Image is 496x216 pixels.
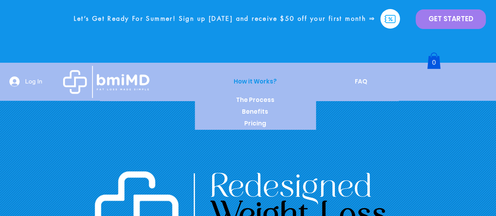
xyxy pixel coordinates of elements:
span: Log In [22,77,45,86]
span: Redesigned [210,170,372,200]
p: FAQ [351,72,371,91]
text: 0 [432,59,435,66]
a: Discount [380,9,400,29]
a: Pricing [195,118,316,129]
a: How it Works? [195,72,316,91]
a: GET STARTED [416,9,486,29]
nav: Site [195,72,407,91]
button: Log In [4,74,48,89]
a: Benefits [195,106,316,118]
p: Benefits [239,106,271,118]
p: Pricing [241,118,269,129]
span: Let’s Get Ready For Summer! Sign up [DATE] and receive $50 off your first month ⇒ [74,15,374,23]
a: Cart with 0 items [427,53,441,69]
p: How it Works? [230,72,281,91]
a: FAQ [316,72,407,91]
p: The Process [233,94,277,106]
a: The Process [195,94,316,106]
span: GET STARTED [429,15,473,24]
